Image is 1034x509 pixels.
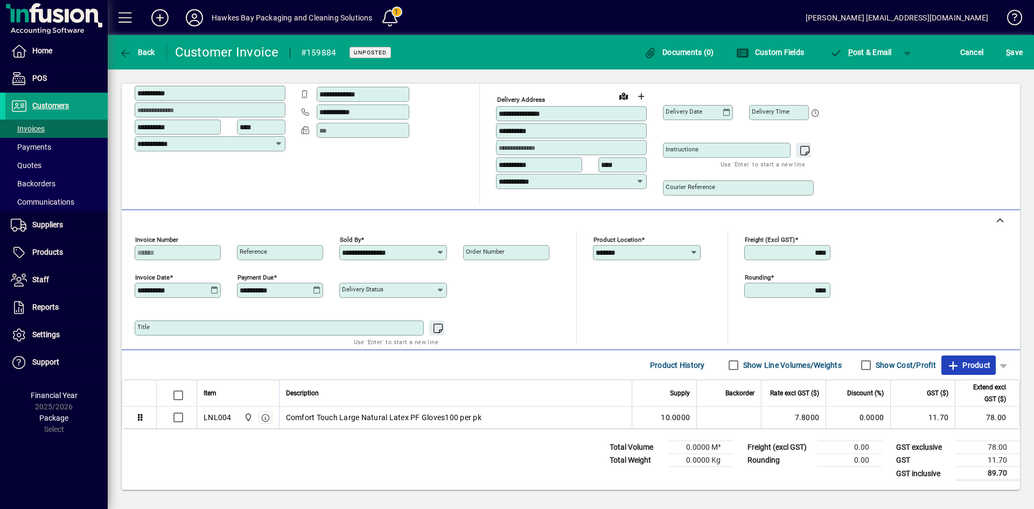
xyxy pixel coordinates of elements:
[5,138,108,156] a: Payments
[745,236,795,243] mat-label: Freight (excl GST)
[1006,48,1010,57] span: S
[818,454,882,467] td: 0.00
[32,303,59,311] span: Reports
[941,355,996,375] button: Product
[5,349,108,376] a: Support
[725,387,754,399] span: Backorder
[212,9,373,26] div: Hawkes Bay Packaging and Cleaning Solutions
[958,43,987,62] button: Cancel
[666,108,702,115] mat-label: Delivery date
[5,120,108,138] a: Invoices
[742,441,818,454] td: Freight (excl GST)
[927,387,948,399] span: GST ($)
[752,108,790,115] mat-label: Delivery time
[890,407,955,428] td: 11.70
[177,8,212,27] button: Profile
[847,387,884,399] span: Discount (%)
[641,43,717,62] button: Documents (0)
[1006,44,1023,61] span: ave
[955,467,1020,480] td: 89.70
[955,441,1020,454] td: 78.00
[670,387,690,399] span: Supply
[5,175,108,193] a: Backorders
[11,179,55,188] span: Backorders
[818,441,882,454] td: 0.00
[770,387,819,399] span: Rate excl GST ($)
[593,236,641,243] mat-label: Product location
[721,158,805,170] mat-hint: Use 'Enter' to start a new line
[286,387,319,399] span: Description
[11,198,74,206] span: Communications
[1003,43,1025,62] button: Save
[891,454,955,467] td: GST
[646,355,709,375] button: Product History
[11,143,51,151] span: Payments
[666,145,698,153] mat-label: Instructions
[135,236,178,243] mat-label: Invoice number
[741,360,842,371] label: Show Line Volumes/Weights
[999,2,1021,37] a: Knowledge Base
[5,212,108,239] a: Suppliers
[736,48,804,57] span: Custom Fields
[354,336,438,348] mat-hint: Use 'Enter' to start a new line
[806,9,988,26] div: [PERSON_NAME] [EMAIL_ADDRESS][DOMAIN_NAME]
[31,391,78,400] span: Financial Year
[5,267,108,294] a: Staff
[650,357,705,374] span: Product History
[119,48,155,57] span: Back
[615,87,632,104] a: View on map
[39,414,68,422] span: Package
[32,101,69,110] span: Customers
[32,358,59,366] span: Support
[874,360,936,371] label: Show Cost/Profit
[11,161,41,170] span: Quotes
[632,88,649,105] button: Choose address
[829,48,892,57] span: ost & Email
[32,248,63,256] span: Products
[661,412,690,423] span: 10.0000
[175,44,279,61] div: Customer Invoice
[116,43,158,62] button: Back
[241,412,254,423] span: Central
[947,357,990,374] span: Product
[742,454,818,467] td: Rounding
[962,381,1006,405] span: Extend excl GST ($)
[5,322,108,348] a: Settings
[604,441,669,454] td: Total Volume
[286,412,481,423] span: Comfort Touch Large Natural Latex PF Gloves100 per pk
[354,49,387,56] span: Unposted
[891,467,955,480] td: GST inclusive
[11,124,45,133] span: Invoices
[669,454,733,467] td: 0.0000 Kg
[5,239,108,266] a: Products
[644,48,714,57] span: Documents (0)
[955,454,1020,467] td: 11.70
[5,294,108,321] a: Reports
[204,387,216,399] span: Item
[340,236,361,243] mat-label: Sold by
[32,46,52,55] span: Home
[32,275,49,284] span: Staff
[135,274,170,281] mat-label: Invoice date
[960,44,984,61] span: Cancel
[5,38,108,65] a: Home
[848,48,853,57] span: P
[143,8,177,27] button: Add
[32,330,60,339] span: Settings
[955,407,1019,428] td: 78.00
[733,43,807,62] button: Custom Fields
[826,407,890,428] td: 0.0000
[204,412,232,423] div: LNL004
[108,43,167,62] app-page-header-button: Back
[301,44,337,61] div: #159884
[342,285,383,293] mat-label: Delivery status
[669,441,733,454] td: 0.0000 M³
[466,248,505,255] mat-label: Order number
[5,65,108,92] a: POS
[5,193,108,211] a: Communications
[824,43,897,62] button: Post & Email
[32,74,47,82] span: POS
[32,220,63,229] span: Suppliers
[604,454,669,467] td: Total Weight
[891,441,955,454] td: GST exclusive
